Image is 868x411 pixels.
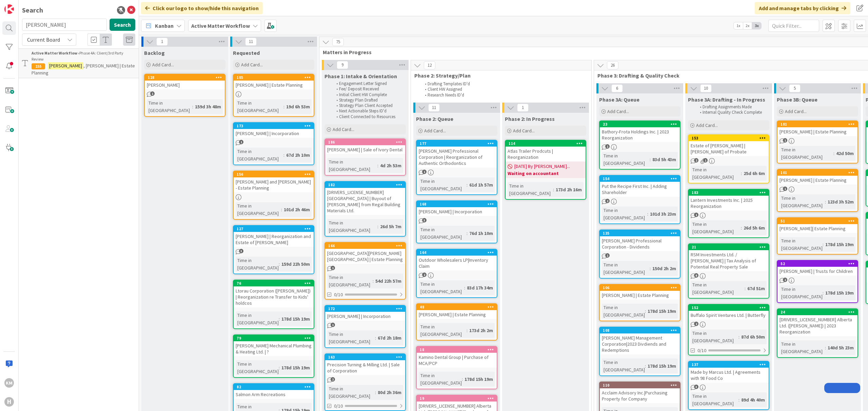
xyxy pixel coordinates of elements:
[508,182,553,197] div: Time in [GEOGRAPHIC_DATA]
[328,182,405,187] div: 182
[237,75,314,80] div: 185
[777,315,857,336] div: [DRIVERS_LICENSE_NUMBER] Alberta Ltd. ([PERSON_NAME]) | 2023 Reorganization
[334,291,343,298] span: 0/10
[416,249,497,298] a: 164Outdoor Wholesalers LP|Inventory ClaimTime in [GEOGRAPHIC_DATA]:83d 17h 34m
[191,22,250,29] b: Active Matter Workflow
[689,141,769,156] div: Estate of [PERSON_NAME] | [PERSON_NAME] of Probate
[506,140,586,161] div: 114Atlas Trailer Prodcuts | Reorganization
[602,152,650,167] div: Time in [GEOGRAPHIC_DATA]
[741,170,742,177] span: :
[602,261,650,276] div: Time in [GEOGRAPHIC_DATA]
[746,285,767,292] div: 67d 51m
[823,289,824,297] span: :
[147,99,192,114] div: Time in [GEOGRAPHIC_DATA]
[325,182,405,215] div: 182[DRIVERS_LICENSE_NUMBER] [GEOGRAPHIC_DATA] | Buyout of [PERSON_NAME] from Regal Building Mater...
[419,372,462,387] div: Time in [GEOGRAPHIC_DATA]
[777,308,858,358] a: 24[DRIVERS_LICENSE_NUMBER] Alberta Ltd. ([PERSON_NAME]) | 2023 ReorganizationTime in [GEOGRAPHIC_...
[603,122,680,127] div: 23
[48,62,83,69] mark: [PERSON_NAME]
[777,169,858,212] a: 101[PERSON_NAME] | Estate PlanningTime in [GEOGRAPHIC_DATA]:123d 3h 52m
[777,127,857,136] div: [PERSON_NAME] | Estate Planning
[468,181,495,189] div: 61d 1h 57m
[505,140,586,200] a: 114Atlas Trailer Prodcuts | Reorganization[DATE] By [PERSON_NAME]...Waiting on accountantTime in ...
[144,74,225,117] a: 128[PERSON_NAME]Time in [GEOGRAPHIC_DATA]:159d 3h 48m
[742,224,767,232] div: 26d 5h 6m
[692,305,769,310] div: 152
[600,121,680,142] div: 23Bathory-Frota Holdings Inc. | 2023 Reorganization
[688,361,769,410] a: 137Made by Marcus Ltd. | Agreements with 98 Food CoTime in [GEOGRAPHIC_DATA]:89d 4h 40m
[234,74,314,89] div: 185[PERSON_NAME] | Estate Planning
[826,344,855,351] div: 140d 5h 23m
[646,362,678,370] div: 178d 15h 19m
[373,277,374,285] span: :
[327,219,377,234] div: Time in [GEOGRAPHIC_DATA]
[327,158,377,173] div: Time in [GEOGRAPHIC_DATA]
[781,261,857,266] div: 52
[19,48,139,78] a: Active Matter Workflow ›Phase 4A: Client/3rd Party Review155[PERSON_NAME], [PERSON_NAME] | Estate...
[777,121,858,164] a: 181[PERSON_NAME] | Estate PlanningTime in [GEOGRAPHIC_DATA]:42d 50m
[145,74,225,89] div: 128[PERSON_NAME]
[514,163,570,170] span: [DATE] By [PERSON_NAME]...
[777,261,857,267] div: 52
[280,260,312,268] div: 159d 22h 50m
[234,280,314,286] div: 76
[605,199,610,203] span: 2
[646,307,678,315] div: 178d 15h 19m
[145,74,225,81] div: 128
[237,336,314,341] div: 79
[234,129,314,138] div: [PERSON_NAME] | Incorporation
[825,344,826,351] span: :
[783,138,787,143] span: 1
[781,122,857,127] div: 181
[234,335,314,341] div: 79
[824,241,855,248] div: 178d 15h 19m
[745,285,746,292] span: :
[689,244,769,250] div: 21
[777,261,857,276] div: 52[PERSON_NAME] | Trusts for Children
[27,36,60,43] span: Current Board
[645,307,646,315] span: :
[738,333,739,341] span: :
[110,19,135,31] button: Search
[777,309,857,336] div: 24[DRIVERS_LICENSE_NUMBER] Alberta Ltd. ([PERSON_NAME]) | 2023 Reorganization
[777,176,857,185] div: [PERSON_NAME] | Estate Planning
[645,362,646,370] span: :
[417,256,497,271] div: Outdoor Wholesalers LP|Inventory Claim
[234,123,314,129] div: 173
[325,243,405,264] div: 166[GEOGRAPHIC_DATA][PERSON_NAME][GEOGRAPHIC_DATA] | Estate Planning
[324,181,406,237] a: 182[DRIVERS_LICENSE_NUMBER] [GEOGRAPHIC_DATA] | Buyout of [PERSON_NAME] from Regal Building Mater...
[237,172,314,177] div: 156
[234,177,314,192] div: [PERSON_NAME] and [PERSON_NAME] - Estate Planning
[377,223,378,230] span: :
[234,341,314,356] div: [PERSON_NAME] Mechanical Plumbing & Heating Ltd. | ?
[780,285,823,300] div: Time in [GEOGRAPHIC_DATA]
[325,182,405,188] div: 182
[327,330,375,345] div: Time in [GEOGRAPHIC_DATA]
[417,304,497,319] div: 48[PERSON_NAME] | Estate Planning
[692,245,769,250] div: 21
[506,140,586,147] div: 114
[419,323,467,338] div: Time in [GEOGRAPHIC_DATA]
[233,334,314,378] a: 79[PERSON_NAME] Mechanical Plumbing & Heating Ltd. | ?Time in [GEOGRAPHIC_DATA]:178d 15h 19m
[420,347,497,352] div: 18
[416,140,497,195] a: 177[PERSON_NAME] Professional Corporation | Reorganization of Authentic OrthodonticsTime in [GEOG...
[689,190,769,196] div: 183
[331,323,335,327] span: 1
[553,186,554,193] span: :
[192,103,193,110] span: :
[416,200,497,243] a: 168[PERSON_NAME] | IncorporationTime in [GEOGRAPHIC_DATA]:76d 1h 10m
[417,347,497,353] div: 18
[691,220,741,235] div: Time in [GEOGRAPHIC_DATA]
[777,260,858,303] a: 52[PERSON_NAME] | Trusts for ChildrenTime in [GEOGRAPHIC_DATA]:178d 15h 19m
[325,188,405,215] div: [DRIVERS_LICENSE_NUMBER] [GEOGRAPHIC_DATA] | Buyout of [PERSON_NAME] from Regal Building Material...
[236,311,279,326] div: Time in [GEOGRAPHIC_DATA]
[603,176,680,181] div: 154
[325,306,405,312] div: 172
[697,347,706,354] span: 0/10
[465,284,495,291] div: 83d 17h 34m
[193,103,223,110] div: 159d 3h 48m
[282,206,312,213] div: 101d 2h 46m
[236,99,283,114] div: Time in [GEOGRAPHIC_DATA]
[777,218,857,233] div: 51[PERSON_NAME]| Estate Planning
[32,63,45,69] div: 155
